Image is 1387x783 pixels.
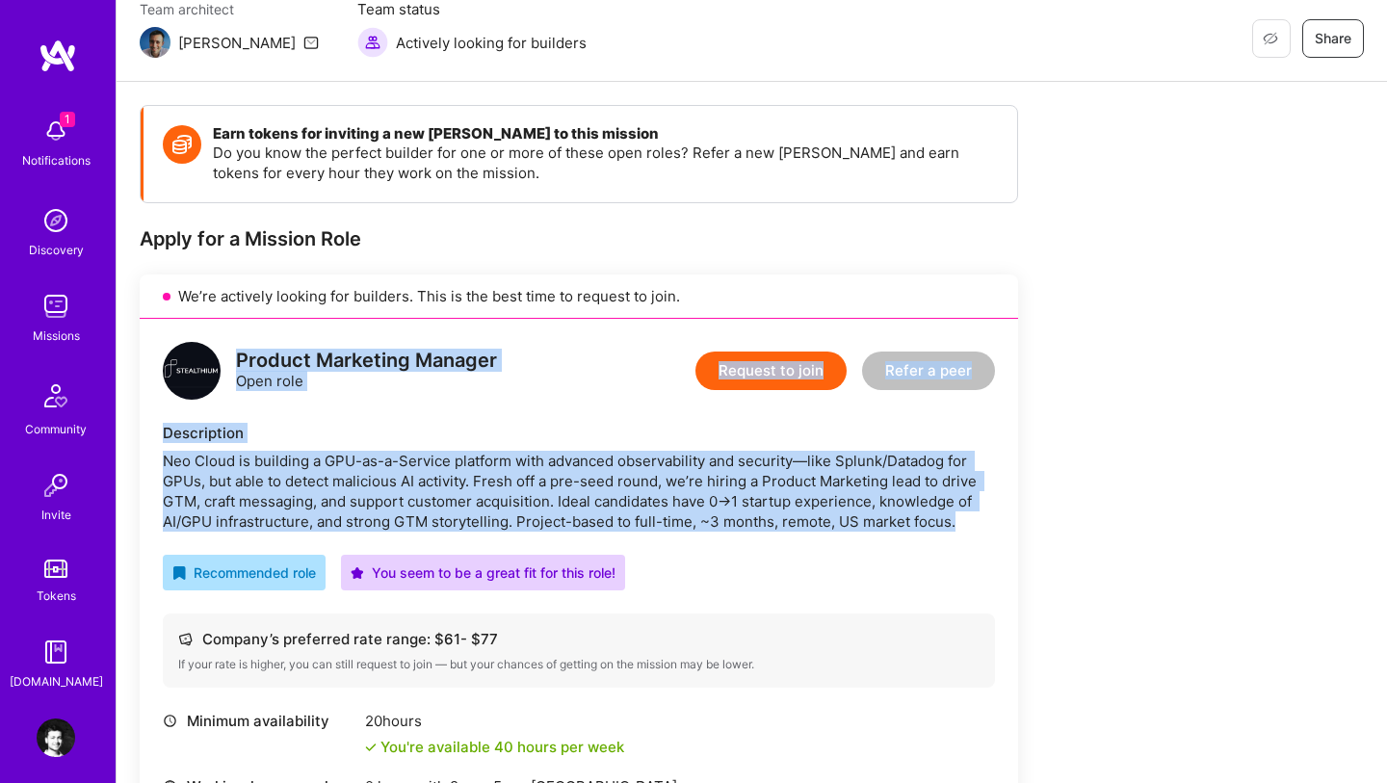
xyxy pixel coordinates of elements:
div: Neo Cloud is building a GPU-as-a-Service platform with advanced observability and security—like S... [163,451,995,532]
div: Discovery [29,240,84,260]
div: Apply for a Mission Role [140,226,1018,251]
img: teamwork [37,287,75,326]
img: logo [39,39,77,73]
div: Notifications [22,150,91,170]
div: 20 hours [365,711,624,731]
div: We’re actively looking for builders. This is the best time to request to join. [140,274,1018,319]
img: Token icon [163,125,201,164]
button: Refer a peer [862,352,995,390]
div: Company’s preferred rate range: $ 61 - $ 77 [178,629,980,649]
div: Open role [236,351,497,391]
img: Community [33,373,79,419]
div: [DOMAIN_NAME] [10,671,103,692]
img: User Avatar [37,718,75,757]
div: You seem to be a great fit for this role! [351,562,615,583]
img: Actively looking for builders [357,27,388,58]
img: guide book [37,633,75,671]
h4: Earn tokens for inviting a new [PERSON_NAME] to this mission [213,125,998,143]
img: bell [37,112,75,150]
span: 1 [60,112,75,127]
div: [PERSON_NAME] [178,33,296,53]
div: If your rate is higher, you can still request to join — but your chances of getting on the missio... [178,657,980,672]
div: Invite [41,505,71,525]
img: logo [163,342,221,400]
div: Minimum availability [163,711,355,731]
button: Request to join [695,352,847,390]
span: Share [1315,29,1351,48]
i: icon EyeClosed [1263,31,1278,46]
div: Tokens [37,586,76,606]
div: Product Marketing Manager [236,351,497,371]
div: You're available 40 hours per week [365,737,624,757]
img: Team Architect [140,27,170,58]
img: tokens [44,560,67,578]
div: Description [163,423,995,443]
div: Community [25,419,87,439]
a: User Avatar [32,718,80,757]
i: icon Mail [303,35,319,50]
img: Invite [37,466,75,505]
i: icon Clock [163,714,177,728]
p: Do you know the perfect builder for one or more of these open roles? Refer a new [PERSON_NAME] an... [213,143,998,183]
i: icon PurpleStar [351,566,364,580]
div: Missions [33,326,80,346]
button: Share [1302,19,1364,58]
i: icon Check [365,742,377,753]
i: icon Cash [178,632,193,646]
i: icon RecommendedBadge [172,566,186,580]
div: Recommended role [172,562,316,583]
img: discovery [37,201,75,240]
span: Actively looking for builders [396,33,587,53]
